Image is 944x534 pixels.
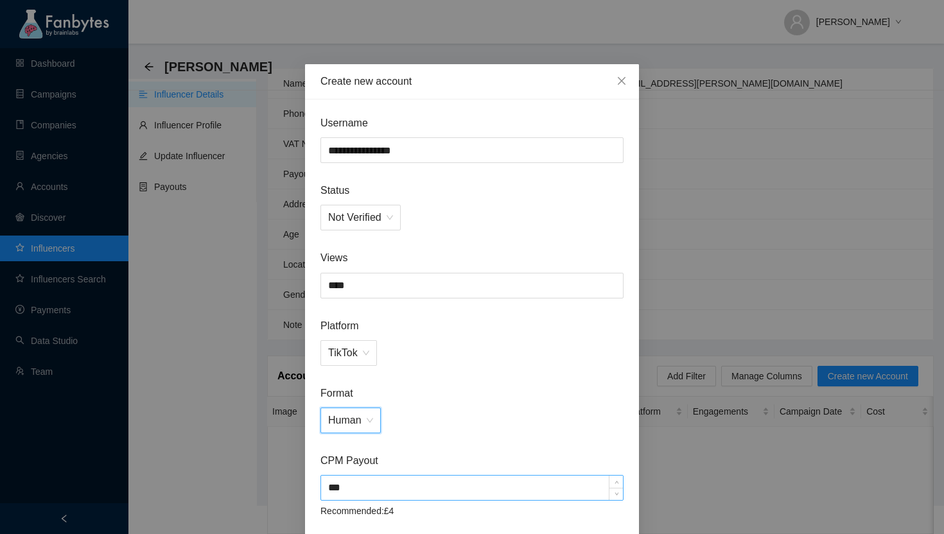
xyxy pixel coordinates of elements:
span: Platform [320,318,624,334]
span: Increase Value [609,476,623,488]
span: TikTok [328,341,369,365]
button: Close [604,64,639,99]
span: Username [320,115,624,131]
span: Human [328,408,373,433]
span: Views [320,250,624,266]
div: Create new account [320,74,624,89]
span: up [613,478,620,486]
span: Status [320,182,624,198]
span: CPM Payout [320,452,624,469]
span: Not Verified [328,205,393,230]
span: close [616,76,627,86]
span: down [613,490,620,498]
article: Recommended: £4 [320,504,624,518]
span: Decrease Value [609,488,623,500]
span: Format [320,385,624,401]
